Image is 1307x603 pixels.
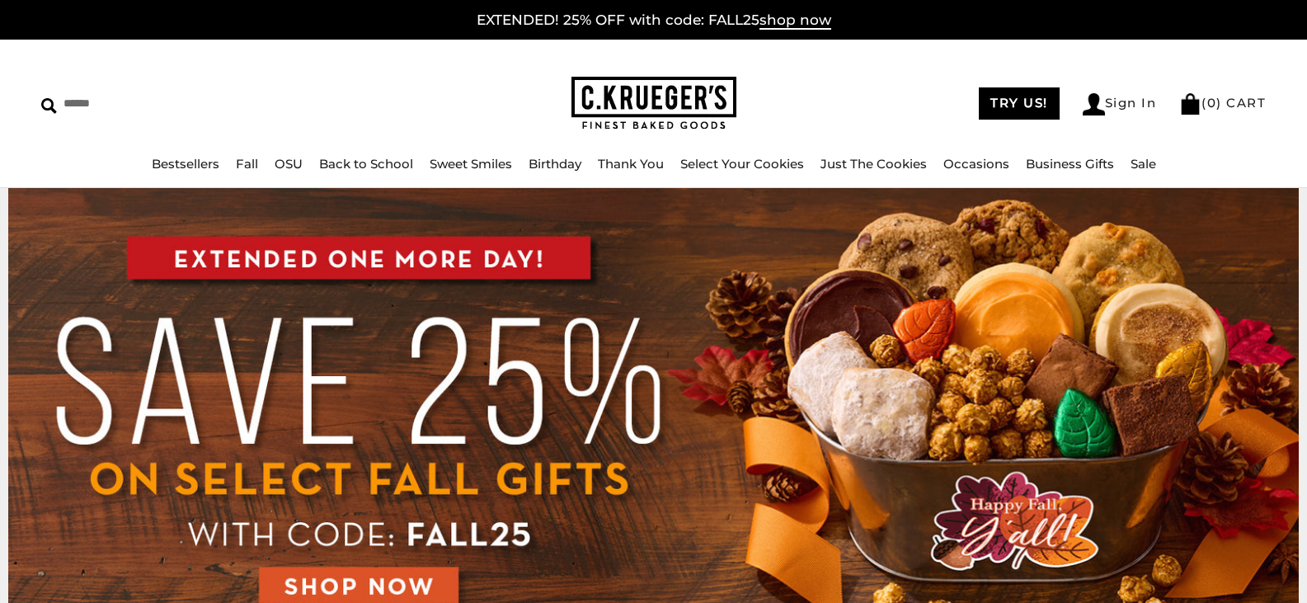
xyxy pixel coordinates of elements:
[236,156,258,172] a: Fall
[680,156,804,172] a: Select Your Cookies
[319,156,413,172] a: Back to School
[943,156,1009,172] a: Occasions
[477,12,831,30] a: EXTENDED! 25% OFF with code: FALL25shop now
[275,156,303,172] a: OSU
[1083,93,1105,115] img: Account
[820,156,927,172] a: Just The Cookies
[1083,93,1157,115] a: Sign In
[529,156,581,172] a: Birthday
[430,156,512,172] a: Sweet Smiles
[1131,156,1156,172] a: Sale
[598,156,664,172] a: Thank You
[1179,93,1201,115] img: Bag
[41,98,57,114] img: Search
[41,91,237,116] input: Search
[1207,95,1217,111] span: 0
[979,87,1060,120] a: TRY US!
[759,12,831,30] span: shop now
[571,77,736,130] img: C.KRUEGER'S
[1179,95,1266,111] a: (0) CART
[152,156,219,172] a: Bestsellers
[1026,156,1114,172] a: Business Gifts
